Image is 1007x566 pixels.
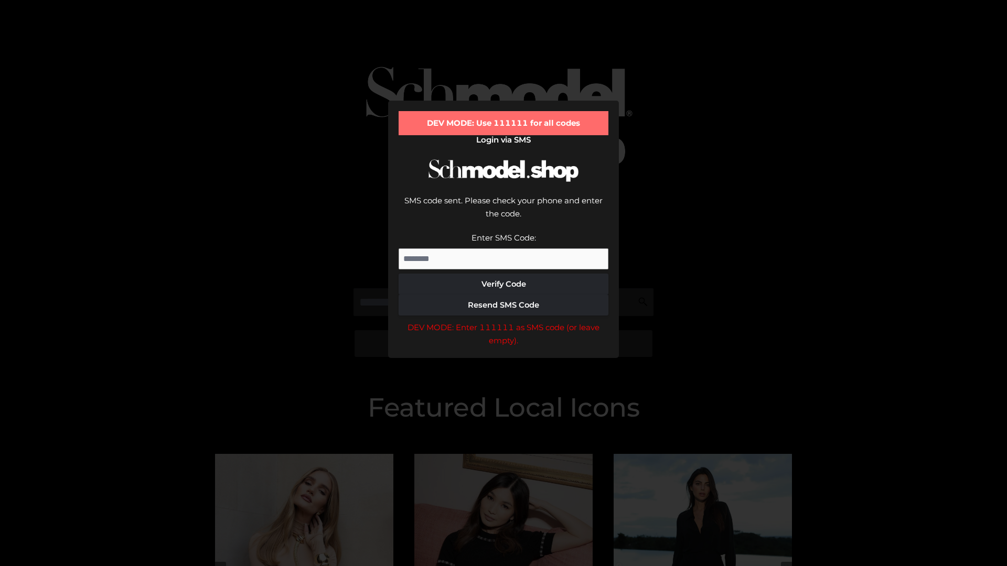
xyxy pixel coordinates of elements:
[399,274,608,295] button: Verify Code
[399,321,608,347] div: DEV MODE: Enter 111111 as SMS code (or leave empty).
[425,150,582,191] img: Schmodel Logo
[399,111,608,135] div: DEV MODE: Use 111111 for all codes
[399,295,608,315] button: Resend SMS Code
[472,233,536,243] label: Enter SMS Code:
[399,194,608,231] div: SMS code sent. Please check your phone and enter the code.
[399,135,608,145] h2: Login via SMS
